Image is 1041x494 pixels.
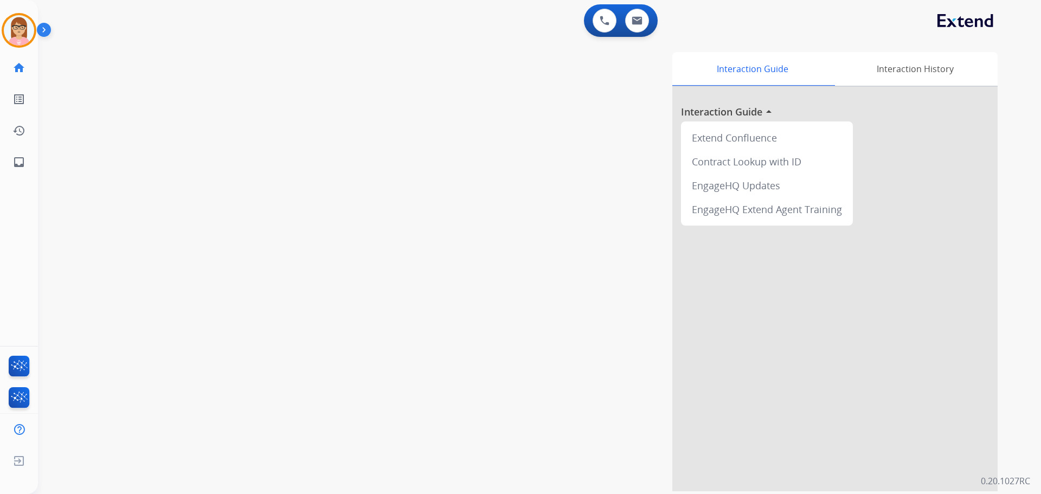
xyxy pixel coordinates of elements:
[672,52,832,86] div: Interaction Guide
[981,474,1030,487] p: 0.20.1027RC
[12,93,25,106] mat-icon: list_alt
[4,15,34,46] img: avatar
[685,150,849,174] div: Contract Lookup with ID
[685,197,849,221] div: EngageHQ Extend Agent Training
[12,156,25,169] mat-icon: inbox
[685,126,849,150] div: Extend Confluence
[12,124,25,137] mat-icon: history
[832,52,998,86] div: Interaction History
[685,174,849,197] div: EngageHQ Updates
[12,61,25,74] mat-icon: home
